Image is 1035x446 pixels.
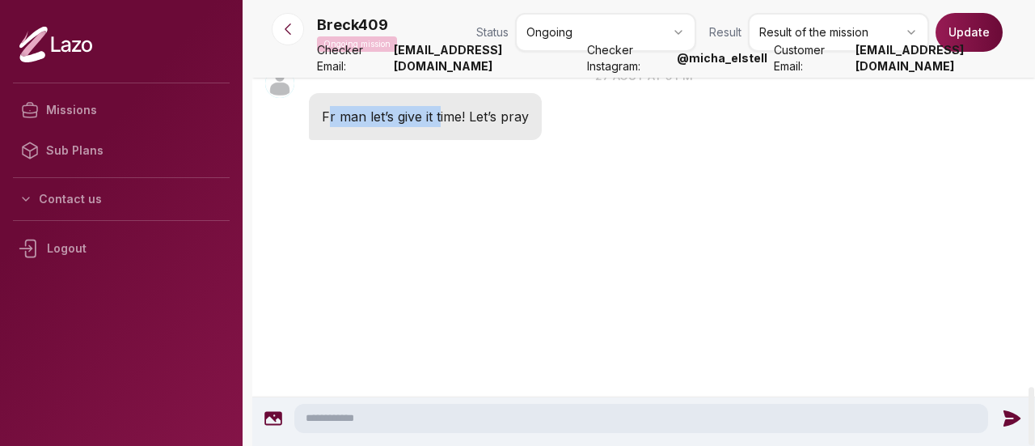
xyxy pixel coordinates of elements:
a: Sub Plans [13,130,230,171]
span: Result [709,24,741,40]
span: Checker Email: [317,42,387,74]
p: Breck409 [317,14,388,36]
strong: [EMAIL_ADDRESS][DOMAIN_NAME] [394,42,581,74]
a: Missions [13,90,230,130]
button: Contact us [13,185,230,214]
p: Fr man let’s give it time! Let’s pray [322,106,529,127]
span: Customer Email: [774,42,849,74]
span: Status [476,24,509,40]
button: Update [936,13,1003,52]
div: Logout [13,227,230,270]
strong: @ micha_elstell [677,50,767,66]
p: Ongoing mission [317,36,397,52]
span: Checker Instagram: [587,42,670,74]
